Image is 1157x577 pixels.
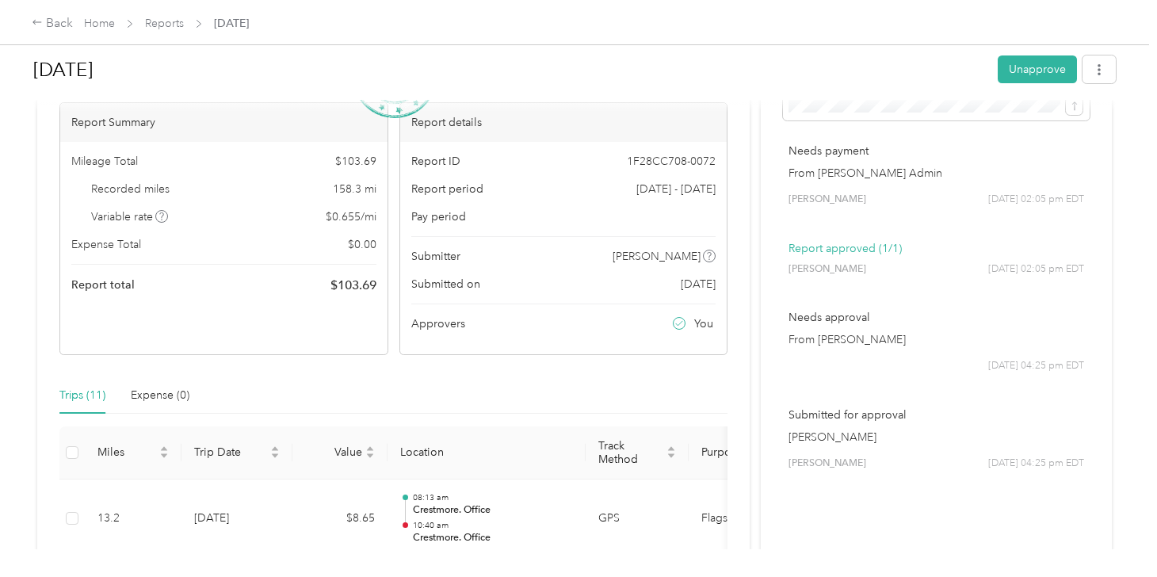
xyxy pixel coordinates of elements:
[292,426,388,480] th: Value
[214,15,249,32] span: [DATE]
[270,451,280,460] span: caret-down
[335,153,376,170] span: $ 103.69
[33,51,987,89] h1: Aug 2025
[666,451,676,460] span: caret-down
[789,143,1084,159] p: Needs payment
[701,445,782,459] span: Purpose
[413,520,573,531] p: 10:40 am
[988,193,1084,207] span: [DATE] 02:05 pm EDT
[145,17,184,30] a: Reports
[413,492,573,503] p: 08:13 am
[789,262,866,277] span: [PERSON_NAME]
[586,480,689,559] td: GPS
[411,276,480,292] span: Submitted on
[159,451,169,460] span: caret-down
[789,240,1084,257] p: Report approved (1/1)
[84,17,115,30] a: Home
[988,457,1084,471] span: [DATE] 04:25 pm EDT
[411,248,460,265] span: Submitter
[413,503,573,518] p: Crestmore. Office
[388,426,586,480] th: Location
[365,451,375,460] span: caret-down
[411,153,460,170] span: Report ID
[636,181,716,197] span: [DATE] - [DATE]
[988,359,1084,373] span: [DATE] 04:25 pm EDT
[789,309,1084,326] p: Needs approval
[348,236,376,253] span: $ 0.00
[666,444,676,453] span: caret-up
[613,248,701,265] span: [PERSON_NAME]
[627,153,716,170] span: 1F28CC708-0072
[91,181,170,197] span: Recorded miles
[411,208,466,225] span: Pay period
[270,444,280,453] span: caret-up
[998,55,1077,83] button: Unapprove
[85,426,181,480] th: Miles
[60,103,388,142] div: Report Summary
[694,315,713,332] span: You
[181,480,292,559] td: [DATE]
[131,387,189,404] div: Expense (0)
[71,236,141,253] span: Expense Total
[365,444,375,453] span: caret-up
[411,181,483,197] span: Report period
[97,445,156,459] span: Miles
[689,480,808,559] td: Flagship Communities
[789,457,866,471] span: [PERSON_NAME]
[194,445,267,459] span: Trip Date
[689,426,808,480] th: Purpose
[789,193,866,207] span: [PERSON_NAME]
[789,407,1084,423] p: Submitted for approval
[305,445,362,459] span: Value
[91,208,169,225] span: Variable rate
[330,276,376,295] span: $ 103.69
[181,426,292,480] th: Trip Date
[326,208,376,225] span: $ 0.655 / mi
[32,14,73,33] div: Back
[71,153,138,170] span: Mileage Total
[292,480,388,559] td: $8.65
[1068,488,1157,577] iframe: Everlance-gr Chat Button Frame
[159,444,169,453] span: caret-up
[413,531,573,545] p: Crestmore. Office
[789,165,1084,182] p: From [PERSON_NAME] Admin
[411,315,465,332] span: Approvers
[333,181,376,197] span: 158.3 mi
[85,480,181,559] td: 13.2
[59,387,105,404] div: Trips (11)
[586,426,689,480] th: Track Method
[789,331,1084,348] p: From [PERSON_NAME]
[789,429,1084,445] p: [PERSON_NAME]
[988,262,1084,277] span: [DATE] 02:05 pm EDT
[71,277,135,293] span: Report total
[598,439,663,466] span: Track Method
[400,103,727,142] div: Report details
[681,276,716,292] span: [DATE]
